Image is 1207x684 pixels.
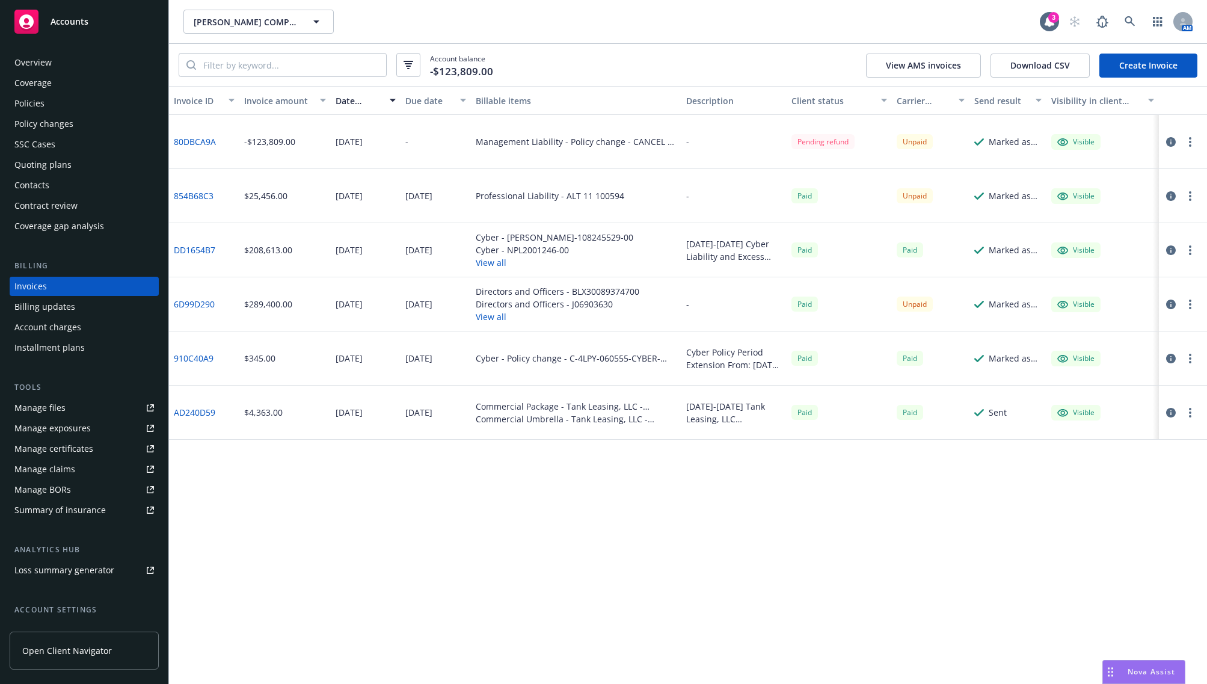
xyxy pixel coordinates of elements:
a: Coverage [10,73,159,93]
div: Paid [791,351,818,366]
div: - [405,135,408,148]
div: Cyber - Policy change - C-4LPY-060555-CYBER-2024 [476,352,677,365]
div: Drag to move [1103,661,1118,683]
a: Invoices [10,277,159,296]
a: Manage certificates [10,439,159,458]
a: Overview [10,53,159,72]
div: Paid [897,242,923,257]
a: Report a Bug [1090,10,1114,34]
div: Paid [791,188,818,203]
div: Marked as sent [989,244,1042,256]
button: Billable items [471,86,681,115]
div: Coverage [14,73,52,93]
button: Due date [401,86,471,115]
div: Coverage gap analysis [14,217,104,236]
div: Manage certificates [14,439,93,458]
div: Service team [14,621,66,640]
div: Visible [1057,353,1095,364]
div: [DATE] [336,135,363,148]
a: Service team [10,621,159,640]
div: Tools [10,381,159,393]
span: Paid [897,405,923,420]
div: Unpaid [897,188,933,203]
div: Paid [791,297,818,312]
div: Directors and Officers - J06903630 [476,298,639,310]
div: Visible [1057,299,1095,310]
div: Commercial Package - Tank Leasing, LLC - SM1704640F [476,400,677,413]
div: [DATE] [405,189,432,202]
div: Marked as sent [989,298,1042,310]
div: Policy changes [14,114,73,134]
a: Manage BORs [10,480,159,499]
a: Manage claims [10,460,159,479]
div: Account settings [10,604,159,616]
div: Loss summary generator [14,561,114,580]
span: Open Client Navigator [22,644,112,657]
div: -$123,809.00 [244,135,295,148]
div: - [686,298,689,310]
button: [PERSON_NAME] COMPANIES, INC. [183,10,334,34]
div: Marked as sent [989,189,1042,202]
button: Send result [969,86,1046,115]
div: [DATE] [336,352,363,365]
div: 3 [1048,12,1059,23]
a: 910C40A9 [174,352,213,365]
div: [DATE] [405,352,432,365]
div: Invoice ID [174,94,221,107]
div: Description [686,94,782,107]
span: -$123,809.00 [430,64,493,79]
div: Commercial Umbrella - Tank Leasing, LLC - UL1704640F [476,413,677,425]
div: Analytics hub [10,544,159,556]
div: [DATE] [336,244,363,256]
div: Marked as sent [989,135,1042,148]
a: Create Invoice [1099,54,1197,78]
button: Visibility in client dash [1046,86,1159,115]
a: Contacts [10,176,159,195]
button: View all [476,310,639,323]
div: Unpaid [897,297,933,312]
div: Due date [405,94,453,107]
div: Overview [14,53,52,72]
a: Installment plans [10,338,159,357]
div: Paid [791,405,818,420]
button: Description [681,86,787,115]
button: View AMS invoices [866,54,981,78]
input: Filter by keyword... [196,54,386,76]
div: $208,613.00 [244,244,292,256]
div: Send result [974,94,1028,107]
button: Invoice ID [169,86,239,115]
div: Account charges [14,318,81,337]
div: [DATE] [405,298,432,310]
a: Policies [10,94,159,113]
div: Carrier status [897,94,951,107]
div: Management Liability - Policy change - CANCEL - 8212-0641 [476,135,677,148]
a: Manage exposures [10,419,159,438]
a: Summary of insurance [10,501,159,520]
div: - [686,189,689,202]
div: Quoting plans [14,155,72,174]
a: Switch app [1146,10,1170,34]
div: Cyber - [PERSON_NAME]-108245529-00 [476,231,633,244]
span: [PERSON_NAME] COMPANIES, INC. [194,16,298,28]
div: $345.00 [244,352,275,365]
div: Visible [1057,137,1095,147]
button: Invoice amount [239,86,331,115]
a: Start snowing [1063,10,1087,34]
a: Policy changes [10,114,159,134]
a: 6D99D290 [174,298,215,310]
div: Contract review [14,196,78,215]
div: Directors and Officers - BLX30089374700 [476,285,639,298]
a: Contract review [10,196,159,215]
div: Visible [1057,407,1095,418]
div: Policies [14,94,45,113]
span: Nova Assist [1128,667,1175,677]
div: $289,400.00 [244,298,292,310]
div: Summary of insurance [14,501,106,520]
div: [DATE] [405,244,432,256]
a: Coverage gap analysis [10,217,159,236]
a: AD240D59 [174,406,215,419]
a: SSC Cases [10,135,159,154]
